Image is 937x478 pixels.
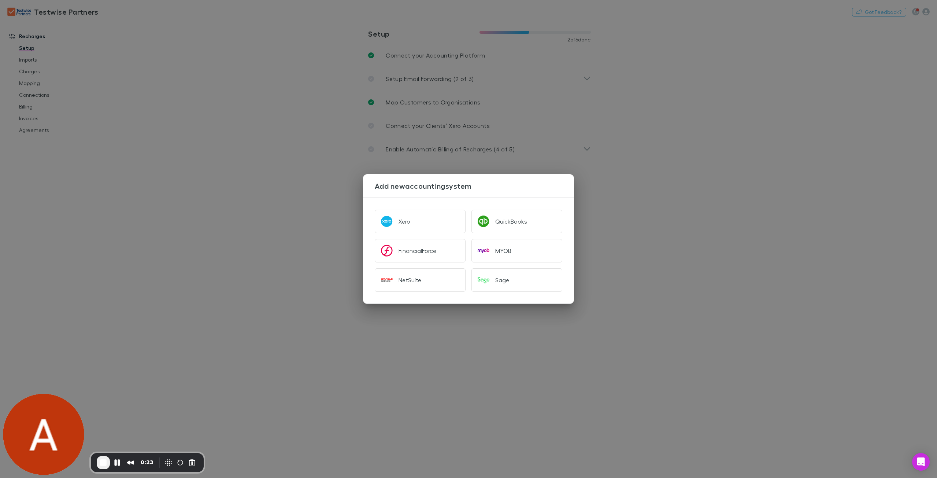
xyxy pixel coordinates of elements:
h3: Add new accounting system [375,181,574,190]
img: FinancialForce's Logo [381,245,393,257]
button: MYOB [471,239,562,262]
img: Xero's Logo [381,216,393,227]
div: QuickBooks [495,218,527,225]
div: Sage [495,276,509,284]
img: QuickBooks's Logo [478,216,489,227]
img: NetSuite's Logo [381,274,393,286]
img: MYOB's Logo [478,245,489,257]
div: MYOB [495,247,511,254]
button: NetSuite [375,268,466,292]
div: NetSuite [399,276,421,284]
button: QuickBooks [471,210,562,233]
button: Xero [375,210,466,233]
div: Xero [399,218,410,225]
button: Sage [471,268,562,292]
img: Sage's Logo [478,274,489,286]
button: FinancialForce [375,239,466,262]
div: FinancialForce [399,247,436,254]
div: Open Intercom Messenger [912,453,930,471]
